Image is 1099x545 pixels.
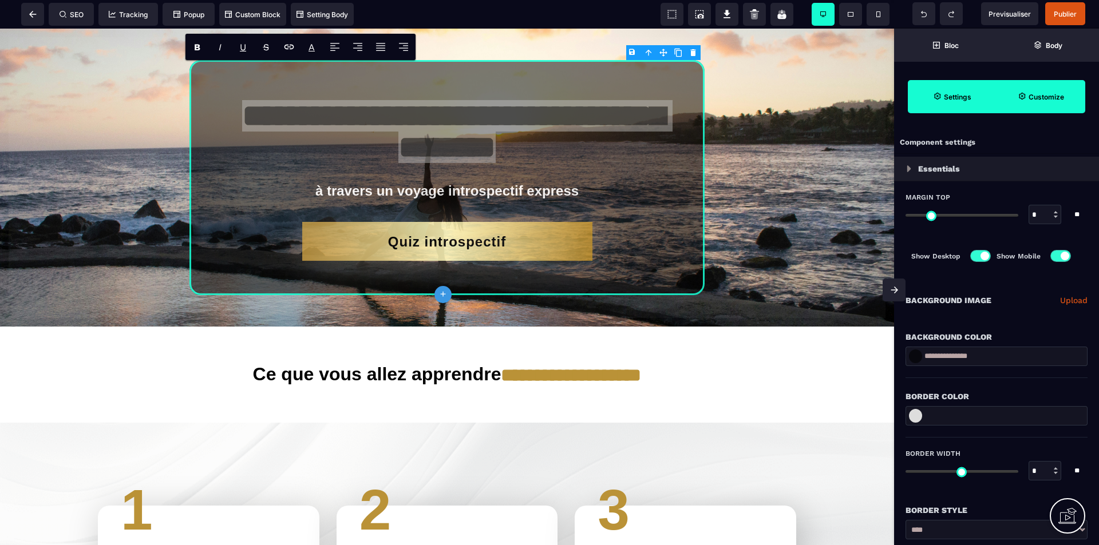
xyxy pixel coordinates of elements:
span: Open Style Manager [997,80,1085,113]
span: Setting Body [297,10,348,19]
p: Show Mobile [997,250,1041,262]
span: Link [278,34,301,59]
strong: Settings [944,93,971,101]
span: Tracking [109,10,148,19]
p: A [309,42,315,53]
div: Background Color [906,330,1088,344]
span: Italic [209,34,232,59]
div: Component settings [894,132,1099,154]
h1: 1 [121,443,297,520]
h1: 3 [598,443,773,520]
span: Open Layer Manager [997,29,1099,62]
span: Align Justify [369,34,392,59]
span: Align Right [392,34,415,59]
span: Margin Top [906,193,950,202]
span: Border Width [906,449,960,458]
u: U [240,42,246,53]
strong: Bloc [944,41,959,50]
span: Strike-through [255,34,278,59]
b: B [194,42,200,53]
span: View components [661,3,683,26]
img: loading [907,165,911,172]
div: Border Color [906,389,1088,403]
strong: Customize [1029,93,1064,101]
span: Preview [981,2,1038,25]
p: Background Image [906,293,991,307]
strong: Body [1046,41,1062,50]
span: Bold [186,34,209,59]
span: SEO [60,10,84,19]
p: Essentials [918,162,960,176]
label: Font color [309,42,315,53]
h2: à travers un voyage introspectif express [224,149,670,176]
span: Underline [232,34,255,59]
span: Popup [173,10,204,19]
span: Custom Block [225,10,280,19]
i: I [219,42,222,53]
a: Upload [1060,293,1088,307]
span: Align Left [323,34,346,59]
s: S [263,42,269,53]
p: Show Desktop [911,250,960,262]
span: Screenshot [688,3,711,26]
span: Open Blocks [894,29,997,62]
div: Border Style [906,503,1088,517]
span: Settings [908,80,997,113]
span: Publier [1054,10,1077,18]
span: Previsualiser [989,10,1031,18]
h1: Ce que vous allez apprendre [9,329,885,363]
span: Align Center [346,34,369,59]
h1: 2 [359,443,535,520]
button: Quiz introspectif [302,193,592,232]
